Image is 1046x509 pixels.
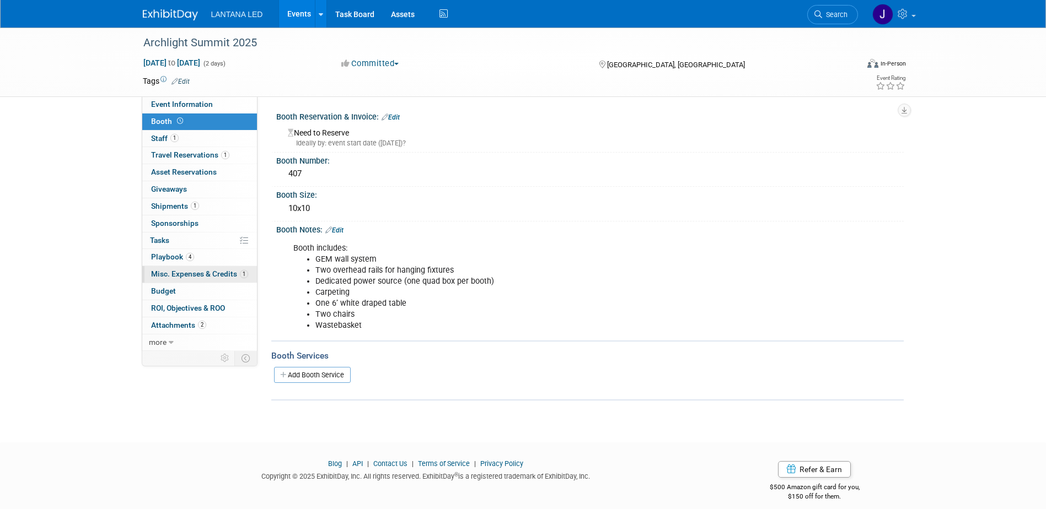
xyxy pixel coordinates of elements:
[151,117,185,126] span: Booth
[142,164,257,181] a: Asset Reservations
[315,320,776,331] li: Wastebasket
[151,134,179,143] span: Staff
[276,109,904,123] div: Booth Reservation & Invoice:
[170,134,179,142] span: 1
[186,253,194,261] span: 4
[171,78,190,85] a: Edit
[364,459,372,468] span: |
[151,286,176,295] span: Budget
[285,200,895,217] div: 10x10
[149,338,167,346] span: more
[315,276,776,287] li: Dedicated power source (one quad box per booth)
[142,215,257,232] a: Sponsorships
[276,153,904,166] div: Booth Number:
[315,265,776,276] li: Two overhead rails for hanging fixtures
[274,367,351,383] a: Add Booth Service
[276,221,904,236] div: Booth Notes:
[151,219,199,228] span: Sponsorships
[216,351,235,365] td: Personalize Event Tab Strip
[142,300,257,317] a: ROI, Objectives & ROO
[726,475,904,501] div: $500 Amazon gift card for you,
[807,5,858,24] a: Search
[234,351,257,365] td: Toggle Event Tabs
[778,461,851,478] a: Refer & Earn
[191,202,199,210] span: 1
[142,113,257,130] a: Booth
[337,58,403,69] button: Committed
[315,298,776,309] li: One 6’ white draped table
[142,131,257,147] a: Staff1
[142,181,257,198] a: Giveaways
[315,254,776,265] li: GEM wall system
[151,185,187,193] span: Giveaways
[151,100,213,109] span: Event Information
[150,236,169,245] span: Tasks
[151,252,194,261] span: Playbook
[142,198,257,215] a: Shipments1
[142,317,257,334] a: Attachments2
[328,459,342,468] a: Blog
[288,138,895,148] div: Ideally by: event start date ([DATE])?
[285,124,895,148] div: Need to Reserve
[373,459,407,468] a: Contact Us
[726,492,904,501] div: $150 off for them.
[142,232,257,249] a: Tasks
[143,75,190,86] td: Tags
[143,9,198,20] img: ExhibitDay
[409,459,416,468] span: |
[151,321,206,329] span: Attachments
[143,469,710,481] div: Copyright © 2025 ExhibitDay, Inc. All rights reserved. ExhibitDay is a registered trademark of Ex...
[867,59,878,68] img: Format-Inperson.png
[211,10,263,19] span: LANTANA LED
[276,187,904,201] div: Booth Size:
[221,151,229,159] span: 1
[872,4,893,25] img: Jane Divis
[418,459,470,468] a: Terms of Service
[151,150,229,159] span: Travel Reservations
[876,75,905,81] div: Event Rating
[880,59,906,68] div: In-Person
[471,459,479,468] span: |
[202,60,226,67] span: (2 days)
[140,33,841,53] div: Archlight Summit 2025
[142,334,257,351] a: more
[143,58,201,68] span: [DATE] [DATE]
[382,113,400,121] a: Edit
[175,117,185,125] span: Booth not reserved yet
[607,61,745,69] span: [GEOGRAPHIC_DATA], [GEOGRAPHIC_DATA]
[315,309,776,320] li: Two chairs
[151,167,217,176] span: Asset Reservations
[151,304,225,312] span: ROI, Objectives & ROO
[344,459,351,468] span: |
[142,266,257,283] a: Misc. Expenses & Credits1
[151,202,199,210] span: Shipments
[198,321,206,329] span: 2
[822,10,847,19] span: Search
[352,459,363,468] a: API
[271,350,904,362] div: Booth Services
[240,270,248,278] span: 1
[142,283,257,300] a: Budget
[315,287,776,298] li: Carpeting
[286,237,782,337] div: Booth includes:
[325,226,344,234] a: Edit
[454,472,458,478] sup: ®
[142,249,257,266] a: Playbook4
[167,58,177,67] span: to
[142,96,257,113] a: Event Information
[285,165,895,182] div: 407
[142,147,257,164] a: Travel Reservations1
[151,269,248,278] span: Misc. Expenses & Credits
[480,459,523,468] a: Privacy Policy
[793,57,906,74] div: Event Format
